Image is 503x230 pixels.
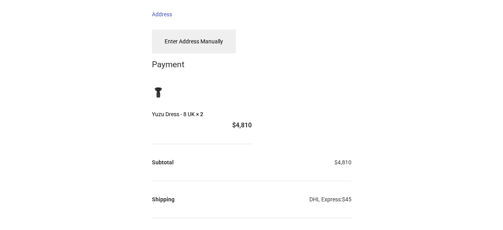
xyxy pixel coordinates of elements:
img: Maticevski [152,83,165,102]
th: Subtotal [152,144,252,181]
th: Shipping [152,181,252,218]
label: DHL Express: [309,194,352,205]
button: Enter Address Manually [152,29,236,53]
span: $ [232,121,236,129]
span: $ [342,196,345,203]
h2: Payment [152,59,352,70]
bdi: 4,810 [232,121,252,129]
bdi: 4,810 [334,159,352,166]
label: Address [152,9,352,20]
span: $ [334,159,338,166]
strong: × 2 [196,111,203,117]
span: Yuzu Dress - 8 UK [152,111,195,117]
bdi: 45 [342,196,352,203]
